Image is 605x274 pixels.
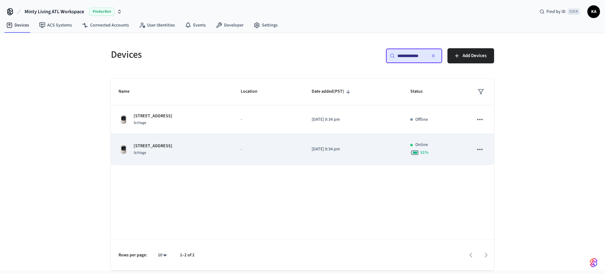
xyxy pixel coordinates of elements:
[34,20,77,31] a: ACS Systems
[111,48,299,61] h5: Devices
[118,87,138,96] span: Name
[111,79,494,165] table: sticky table
[134,120,146,125] span: Schlage
[249,20,283,31] a: Settings
[241,146,297,153] p: -
[134,113,172,120] p: [STREET_ADDRESS]
[118,114,129,125] img: Schlage Sense Smart Deadbolt with Camelot Trim, Front
[25,8,84,15] span: Minty Living ATL Workspace
[590,258,597,268] img: SeamLogoGradient.69752ec5.svg
[118,144,129,154] img: Schlage Sense Smart Deadbolt with Camelot Trim, Front
[410,87,431,96] span: Status
[180,252,194,259] p: 1–2 of 2
[463,52,487,60] span: Add Devices
[241,87,266,96] span: Location
[134,20,180,31] a: User Identities
[180,20,211,31] a: Events
[420,149,429,156] span: 91 %
[546,9,566,15] span: Find by ID
[134,150,146,155] span: Schlage
[77,20,134,31] a: Connected Accounts
[1,20,34,31] a: Devices
[89,8,114,16] span: Production
[568,9,580,15] span: Ctrl K
[588,6,599,17] span: KA
[534,6,585,17] div: Find by IDCtrl K
[415,142,428,148] p: Online
[155,251,170,260] div: 10
[312,146,395,153] p: [DATE] 9:34 pm
[211,20,249,31] a: Developer
[241,116,297,123] p: -
[118,252,147,259] p: Rows per page:
[415,116,428,123] p: Offline
[587,5,600,18] button: KA
[134,143,172,149] p: [STREET_ADDRESS]
[312,87,352,96] span: Date added(PST)
[312,116,395,123] p: [DATE] 9:34 pm
[447,48,494,63] button: Add Devices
